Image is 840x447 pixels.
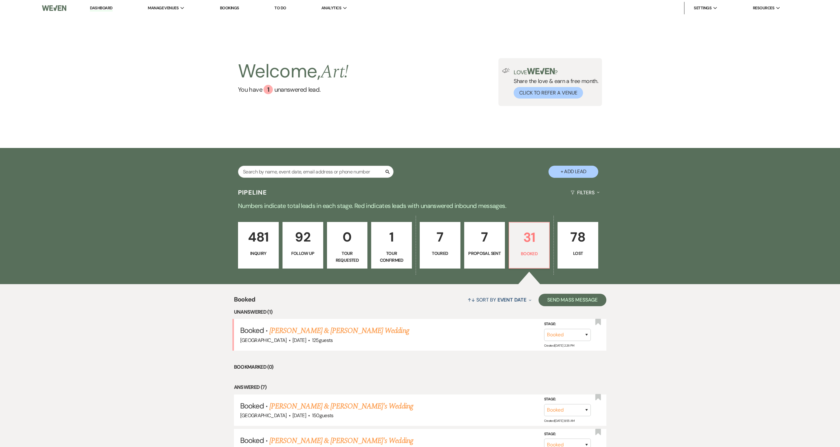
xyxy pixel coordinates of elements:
p: 7 [424,227,456,247]
button: Sort By Event Date [465,292,534,308]
li: Unanswered (1) [234,308,606,316]
span: Art ! [320,58,348,86]
p: Inquiry [242,250,275,257]
span: Created: [DATE] 2:26 PM [544,343,574,347]
a: [PERSON_NAME] & [PERSON_NAME]'s Wedding [269,435,413,446]
span: 150 guests [312,412,334,419]
span: Created: [DATE] 8:55 AM [544,419,575,423]
span: [DATE] [292,412,306,419]
button: Send Mass Message [539,294,606,306]
p: 78 [562,227,594,247]
li: Bookmarked (0) [234,363,606,371]
p: Proposal Sent [468,250,501,257]
img: weven-logo-green.svg [527,68,555,74]
p: Booked [513,250,546,257]
a: Dashboard [90,5,112,11]
span: Booked [240,325,264,335]
a: [PERSON_NAME] & [PERSON_NAME]'s Wedding [269,401,413,412]
p: 481 [242,227,275,247]
a: 78Lost [558,222,598,269]
span: Booked [240,401,264,411]
label: Stage: [544,321,591,328]
span: [GEOGRAPHIC_DATA] [240,412,287,419]
input: Search by name, event date, email address or phone number [238,166,394,178]
span: Analytics [321,5,341,11]
div: Share the love & earn a free month. [510,68,598,99]
p: Follow Up [287,250,319,257]
p: Tour Confirmed [375,250,408,264]
span: [GEOGRAPHIC_DATA] [240,337,287,343]
a: 1Tour Confirmed [371,222,412,269]
a: You have 1 unanswered lead. [238,85,348,94]
a: 481Inquiry [238,222,279,269]
p: Love ? [514,68,598,75]
img: Weven Logo [42,2,66,15]
span: 125 guests [312,337,333,343]
a: Bookings [220,5,239,11]
img: loud-speaker-illustration.svg [502,68,510,73]
p: Tour Requested [331,250,364,264]
h3: Pipeline [238,188,267,197]
a: 31Booked [509,222,550,269]
p: 7 [468,227,501,247]
button: Click to Refer a Venue [514,87,583,99]
h2: Welcome, [238,58,348,85]
a: [PERSON_NAME] & [PERSON_NAME] Wedding [269,325,409,336]
a: 92Follow Up [282,222,323,269]
li: Answered (7) [234,383,606,391]
button: Filters [568,184,602,201]
span: Resources [753,5,774,11]
span: Event Date [497,297,526,303]
p: 31 [513,227,546,248]
a: 0Tour Requested [327,222,368,269]
p: 1 [375,227,408,247]
span: Settings [694,5,712,11]
span: Booked [240,435,264,445]
p: Numbers indicate total leads in each stage. Red indicates leads with unanswered inbound messages. [196,201,644,211]
button: + Add Lead [548,166,598,178]
p: Toured [424,250,456,257]
span: Manage Venues [148,5,179,11]
a: 7Proposal Sent [464,222,505,269]
label: Stage: [544,431,591,437]
div: 1 [264,85,273,94]
p: 0 [331,227,364,247]
p: Lost [562,250,594,257]
a: 7Toured [420,222,460,269]
span: Booked [234,295,255,308]
span: [DATE] [292,337,306,343]
a: To Do [274,5,286,11]
label: Stage: [544,396,591,403]
span: ↑↓ [468,297,475,303]
p: 92 [287,227,319,247]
